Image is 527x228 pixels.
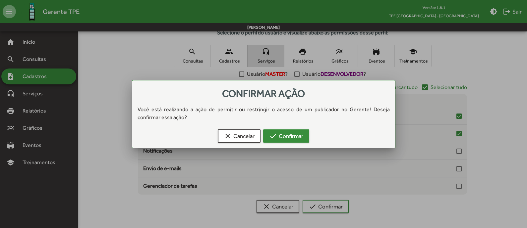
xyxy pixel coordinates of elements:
div: Você está realizando a ação de permitir ou restringir o acesso de um publicador no Gerente! Desej... [132,106,395,121]
button: Cancelar [218,129,261,143]
span: Cancelar [224,130,255,142]
span: Confirmar ação [222,88,305,99]
span: Confirmar [269,130,303,142]
button: Confirmar [263,129,309,143]
mat-icon: check [269,132,277,140]
mat-icon: clear [224,132,232,140]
